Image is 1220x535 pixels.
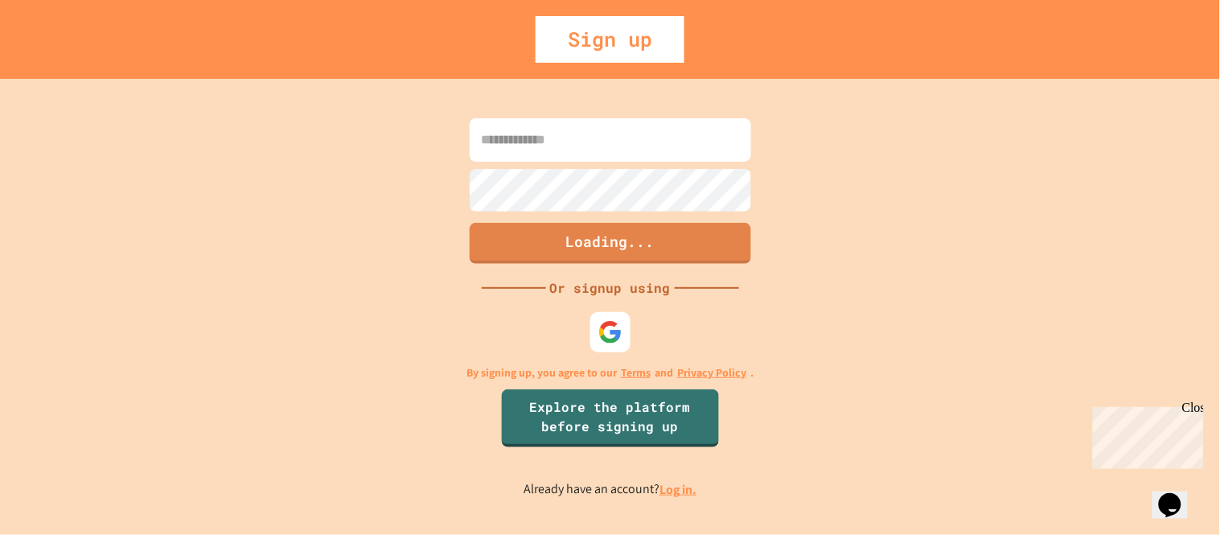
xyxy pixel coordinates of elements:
[1152,471,1204,519] iframe: chat widget
[524,479,696,500] p: Already have an account?
[536,16,684,63] div: Sign up
[621,364,651,381] a: Terms
[466,364,754,381] p: By signing up, you agree to our and .
[598,320,622,344] img: google-icon.svg
[502,389,719,447] a: Explore the platform before signing up
[677,364,746,381] a: Privacy Policy
[6,6,111,102] div: Chat with us now!Close
[546,278,675,298] div: Or signup using
[659,481,696,498] a: Log in.
[470,223,751,264] button: Loading...
[1086,401,1204,469] iframe: chat widget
